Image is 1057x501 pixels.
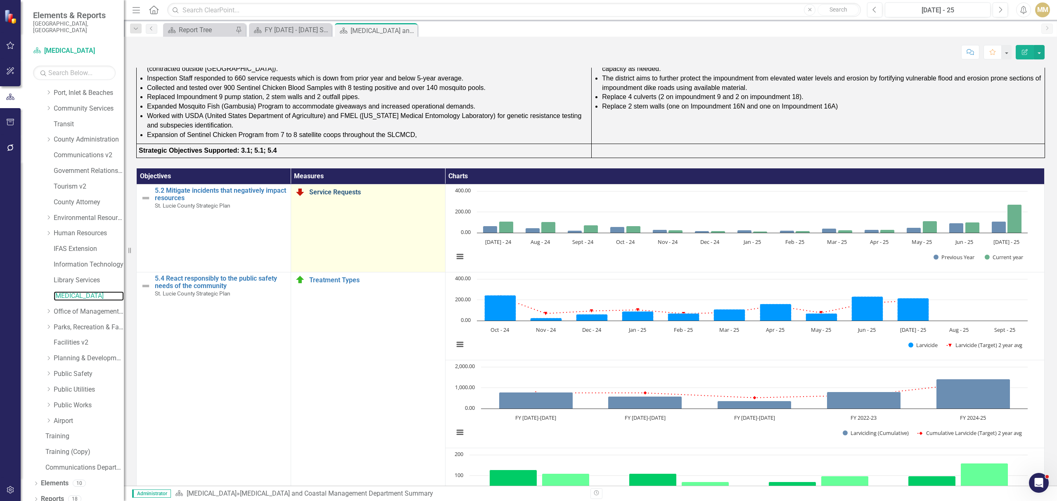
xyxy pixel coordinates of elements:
[141,281,151,291] img: Not Defined
[838,230,852,233] path: Mar - 25, 24. Current year.
[851,414,877,421] text: FY 2022-23
[179,25,233,35] div: Report Tree
[906,228,921,233] path: May - 25, 48. Previous Year.
[147,74,589,83] li: Inspection Staff responded to 660 service requests which is down from prior year and below 5-year...
[450,187,1032,269] svg: Interactive chart
[917,430,1024,437] button: Show Cumulative Larvicide (Target) 2 year avg
[583,225,598,233] path: Sept - 24, 73. Current year.
[455,208,471,215] text: 200.00
[499,222,513,233] path: Jul - 24, 107. Current year.
[531,238,550,246] text: Aug - 24
[602,102,1043,111] li: Replace 2 stem walls (one on Impoundment 16N and one on Impoundment 16A)
[719,326,739,333] text: Mar - 25
[54,182,124,191] a: Tourism v2
[54,151,124,160] a: Communications v2
[582,326,602,333] text: Dec - 24
[54,198,124,207] a: County Attorney
[54,323,124,332] a: Parks, Recreation & Facilities Department
[54,291,124,301] a: [MEDICAL_DATA]
[636,308,639,312] path: Jan - 25, 103.4. Larvicide (Target) 2 year avg.
[936,379,1010,409] path: FY 2024-25, 1,423. Larviciding (Cumulative).
[73,480,86,487] div: 10
[33,10,116,20] span: Elements & Reports
[682,312,685,315] path: Feb - 25, 67.65. Larvicide (Target) 2 year avg.
[694,231,709,233] path: Dec - 24, 16. Previous Year.
[530,318,562,321] path: Nov - 24, 24. Larvicide.
[811,326,831,333] text: May - 25
[681,482,729,497] path: FY 2021-2022, 70. Adulticide.
[33,46,116,56] a: [MEDICAL_DATA]
[155,290,230,297] span: St. Lucie County Strategic Plan
[629,474,676,497] path: FY 2021-2022, 109. Adulticide PY.
[461,228,471,236] text: 0.00
[994,326,1015,333] text: Sept - 25
[668,230,683,233] path: Nov - 24, 26. Current year.
[450,363,1032,445] svg: Interactive chart
[265,25,329,35] div: FY [DATE] - [DATE] Strategic Plan
[960,463,1008,497] path: FY 2024-25, 159. Adulticide.
[450,275,1040,357] div: Chart. Highcharts interactive chart.
[295,187,305,197] img: Below Plan
[454,251,466,262] button: View chart menu, Chart
[54,369,124,379] a: Public Safety
[821,476,868,497] path: FY 2022-23, 99. Adulticide.
[54,244,124,254] a: IFAS Extension
[291,184,445,272] td: Double-Click to Edit Right Click for Context Menu
[4,9,19,24] img: ClearPoint Strategy
[625,414,666,421] text: FY [DATE]-[DATE]
[819,311,822,314] path: May - 25, 75.9. Larvicide (Target) 2 year avg.
[851,297,883,321] path: Jun - 25, 230. Larvicide.
[483,222,1006,233] g: Previous Year, bar series 1 of 2 with 13 bars.
[499,392,573,409] path: FY 2019-2020, 783. Larviciding (Cumulative).
[147,102,589,111] li: Expanded Mosquito Fish (Gambusia) Program to accommodate giveaways and increased operational dema...
[455,471,463,479] text: 100
[829,6,847,13] span: Search
[461,316,471,324] text: 0.00
[737,230,751,233] path: Jan - 25, 26. Previous Year.
[54,416,124,426] a: Airport
[54,354,124,363] a: Planning & Development Services
[54,260,124,269] a: Information Technology
[922,221,937,233] path: May - 25, 114. Current year.
[1035,2,1050,17] button: MM
[309,276,441,284] a: Treatment Types
[54,135,124,144] a: County Administration
[465,404,475,411] text: 0.00
[572,238,594,246] text: Sept - 24
[822,229,836,233] path: Mar - 25, 42. Previous Year.
[857,326,876,333] text: Jun - 25
[912,238,932,246] text: May - 25
[780,231,794,233] path: Feb - 25, 23. Previous Year.
[880,230,894,233] path: Apr - 25, 28. Current year.
[454,427,466,438] button: View chart menu, Chart
[934,254,976,261] button: Show Previous Year
[147,56,567,72] span: Responded to 29 [US_STATE] Department of Health request to [MEDICAL_DATA] responses, with twelve ...
[768,482,816,497] path: FY 2022-23, 70. Adulticide PY.
[1029,473,1049,493] iframe: Intercom live chat
[455,295,471,303] text: 200.00
[54,401,124,410] a: Public Works
[941,253,975,261] text: Previous Year
[309,189,441,196] a: Service Requests
[602,56,1037,72] span: Add resources to provide adulticide and larvicide treatments as necessary. The district aims to i...
[155,187,287,201] a: 5.2 Mitigate incidents that negatively impact resources
[295,275,305,285] img: On Target
[132,489,171,498] span: Administrator
[54,338,124,347] a: Facilities v2
[674,326,693,333] text: Feb - 25
[187,489,237,497] a: [MEDICAL_DATA]
[993,253,1024,261] text: Current year
[45,432,124,441] a: Training
[240,489,433,497] div: [MEDICAL_DATA] and Coastal Management Department Summary
[926,429,1022,437] text: Cumulative Larvicide (Target) 2 year avg
[827,392,901,409] path: FY 2022-23, 805. Larviciding (Cumulative).
[147,130,589,140] li: Expansion of Sentinel Chicken Program from 7 to 8 satellite coops throughout the SLCMCD,
[147,83,589,93] li: Collected and tested over 900 Sentinel Chicken Blood Samples with 8 testing positive and over 140...
[33,66,116,80] input: Search Below...
[947,342,1024,349] button: Show Larvicide (Target) 2 year avg
[139,147,277,154] strong: Strategic Objectives Supported: 3.1; 5.1; 5.4
[965,222,979,233] path: Jun - 25, 101. Current year.
[251,25,329,35] a: FY [DATE] - [DATE] Strategic Plan
[608,397,682,409] path: FY 2020-2021, 582. Larviciding (Cumulative).
[760,304,791,321] path: Apr - 25, 160. Larvicide.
